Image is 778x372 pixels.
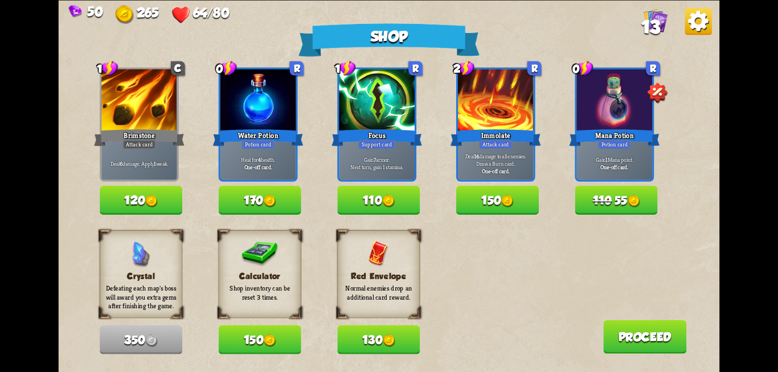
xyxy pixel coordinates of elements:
b: One-off card. [600,163,628,170]
div: Support card [358,140,395,149]
p: Gain Mana point. [579,156,650,163]
div: R [290,61,304,75]
p: Defeating each map's boss will award you extra gems after finishing the game. [105,284,177,310]
img: Gem.png [69,5,82,18]
b: 1 [154,160,155,167]
div: Attack card [123,140,156,149]
p: Gain armor. Next turn, gain 1 stamina. [341,156,413,170]
h3: Calculator [224,271,296,281]
button: 130 [337,325,420,354]
button: Proceed [603,320,686,353]
div: R [646,61,660,75]
img: Gold.png [116,5,134,24]
img: Gold.png [263,195,276,207]
div: 2 [453,60,474,76]
img: Cards_Icon.png [643,8,668,33]
img: Gold.png [264,334,276,347]
button: 11055 [575,186,657,214]
div: R [527,61,542,75]
div: Gold [116,5,159,24]
span: 110 [593,194,612,207]
img: RedEnvelope.png [368,241,389,267]
img: Gold.png [628,195,640,207]
h3: Red Envelope [343,271,414,281]
img: Gold.png [383,334,395,347]
span: 265 [137,5,159,20]
button: 150 [456,186,539,214]
div: Health [172,5,230,24]
img: Options_Button.png [685,8,712,35]
b: One-off card. [244,163,272,170]
div: Attack card [479,140,512,149]
img: Gold.png [501,195,514,207]
p: Normal enemies drop an additional card reward. [343,284,414,301]
img: Discount_Icon.png [647,83,668,103]
div: Potion card [242,140,275,149]
button: 170 [219,186,301,214]
button: 120 [100,186,182,214]
img: Heart.png [172,5,191,24]
button: 110 [337,186,420,214]
b: 6 [120,160,122,167]
div: Brimstone [94,128,185,148]
div: Water Potion [213,128,304,148]
h3: Crystal [105,271,177,281]
div: View all the cards in your deck [643,8,668,35]
div: 1 [97,60,118,76]
div: Focus [331,128,422,148]
b: 4 [258,156,261,163]
div: Potion card [598,140,630,149]
p: Deal damage. Apply weak. [104,160,175,167]
b: 14 [474,152,479,160]
b: 7 [374,156,376,163]
span: 13 [641,17,661,37]
div: Immolate [451,128,541,148]
div: Shop [298,23,480,56]
img: Gold.png [145,334,158,347]
img: Gold.png [382,195,395,207]
b: One-off card. [482,167,510,174]
img: Gold.png [145,195,158,207]
div: Mana Potion [569,128,660,148]
img: Crystal.png [132,241,150,267]
img: Calculator.png [241,241,278,267]
p: Deal damage to all enemies. Draw a Burn card. [460,152,531,167]
button: 150 [219,325,301,354]
button: 350 [100,325,182,354]
div: Gems [69,3,103,18]
b: 1 [605,156,607,163]
p: Shop inventory can be reset 3 times. [224,284,296,301]
div: C [171,61,185,75]
span: 64/80 [193,5,229,20]
div: 1 [335,60,356,76]
div: R [408,61,423,75]
div: 0 [216,60,237,76]
p: Heal for health. [222,156,294,163]
div: 0 [572,60,593,76]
